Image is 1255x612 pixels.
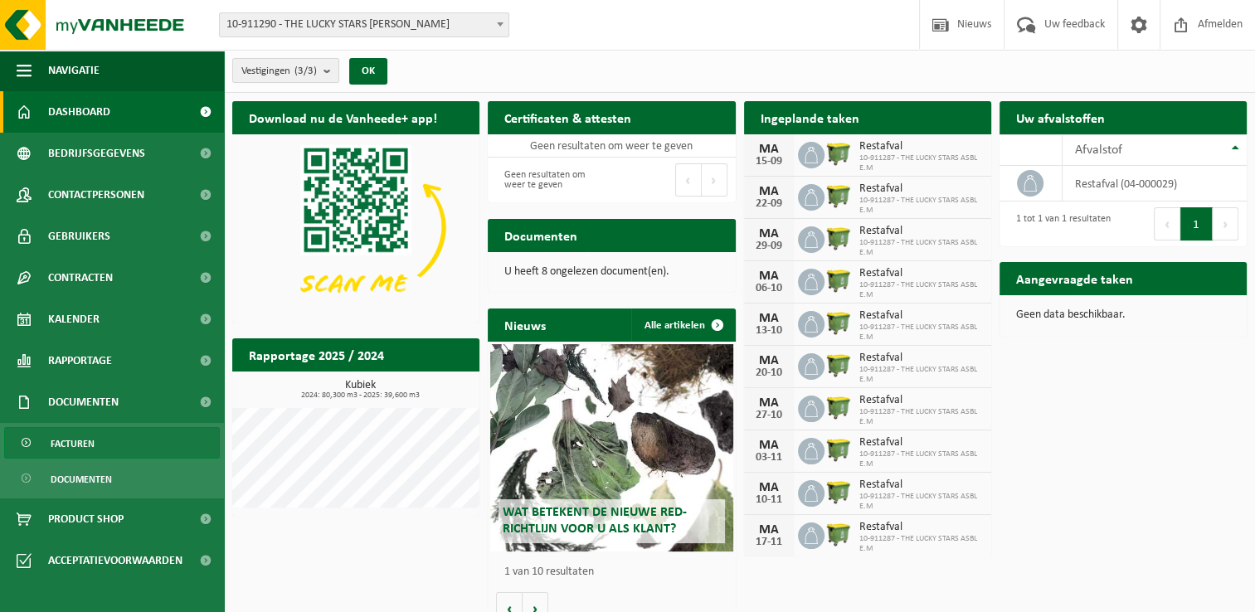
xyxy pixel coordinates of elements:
[825,139,853,168] img: WB-1100-HPE-GN-50
[294,66,317,76] count: (3/3)
[349,58,387,85] button: OK
[859,196,983,216] span: 10-911287 - THE LUCKY STARS ASBL E.M
[1000,101,1121,134] h2: Uw afvalstoffen
[48,540,182,581] span: Acceptatievoorwaarden
[48,340,112,381] span: Rapportage
[825,224,853,252] img: WB-1100-HPE-GN-50
[859,394,983,407] span: Restafval
[1063,166,1247,202] td: restafval (04-000029)
[752,354,786,367] div: MA
[1075,143,1122,157] span: Afvalstof
[51,464,112,495] span: Documenten
[752,494,786,506] div: 10-11
[825,478,853,506] img: WB-1100-HPE-GN-50
[752,185,786,198] div: MA
[488,101,648,134] h2: Certificaten & attesten
[496,162,603,198] div: Geen resultaten om weer te geven
[859,449,983,469] span: 10-911287 - THE LUCKY STARS ASBL E.M
[825,308,853,337] img: WB-1100-HPE-GN-50
[752,439,786,452] div: MA
[859,478,983,492] span: Restafval
[4,463,220,494] a: Documenten
[48,174,144,216] span: Contactpersonen
[752,270,786,283] div: MA
[859,238,983,258] span: 10-911287 - THE LUCKY STARS ASBL E.M
[48,91,110,133] span: Dashboard
[825,520,853,548] img: WB-1100-HPE-GN-50
[859,492,983,512] span: 10-911287 - THE LUCKY STARS ASBL E.M
[675,163,702,197] button: Previous
[1008,206,1111,242] div: 1 tot 1 van 1 resultaten
[241,380,479,400] h3: Kubiek
[752,523,786,537] div: MA
[1213,207,1238,240] button: Next
[232,134,479,320] img: Download de VHEPlus App
[752,156,786,168] div: 15-09
[859,352,983,365] span: Restafval
[504,266,718,278] p: U heeft 8 ongelezen document(en).
[752,227,786,240] div: MA
[220,13,508,36] span: 10-911290 - THE LUCKY STARS E.M - RONSE
[48,381,119,423] span: Documenten
[825,351,853,379] img: WB-1100-HPE-GN-50
[48,133,145,174] span: Bedrijfsgegevens
[752,537,786,548] div: 17-11
[48,498,124,540] span: Product Shop
[1154,207,1180,240] button: Previous
[752,396,786,410] div: MA
[356,371,478,404] a: Bekijk rapportage
[752,325,786,337] div: 13-10
[232,101,454,134] h2: Download nu de Vanheede+ app!
[859,140,983,153] span: Restafval
[4,427,220,459] a: Facturen
[219,12,509,37] span: 10-911290 - THE LUCKY STARS E.M - RONSE
[752,143,786,156] div: MA
[825,435,853,464] img: WB-1100-HPE-GN-50
[504,566,727,578] p: 1 van 10 resultaten
[490,344,732,551] a: Wat betekent de nieuwe RED-richtlijn voor u als klant?
[51,428,95,459] span: Facturen
[232,58,339,83] button: Vestigingen(3/3)
[241,391,479,400] span: 2024: 80,300 m3 - 2025: 39,600 m3
[859,521,983,534] span: Restafval
[825,182,853,210] img: WB-1100-HPE-GN-50
[752,283,786,294] div: 06-10
[859,436,983,449] span: Restafval
[1180,207,1213,240] button: 1
[859,153,983,173] span: 10-911287 - THE LUCKY STARS ASBL E.M
[825,266,853,294] img: WB-1100-HPE-GN-50
[1000,262,1150,294] h2: Aangevraagde taken
[825,393,853,421] img: WB-1100-HPE-GN-50
[752,198,786,210] div: 22-09
[48,257,113,299] span: Contracten
[744,101,876,134] h2: Ingeplande taken
[232,338,401,371] h2: Rapportage 2025 / 2024
[241,59,317,84] span: Vestigingen
[859,309,983,323] span: Restafval
[752,240,786,252] div: 29-09
[752,452,786,464] div: 03-11
[859,267,983,280] span: Restafval
[752,367,786,379] div: 20-10
[488,308,562,341] h2: Nieuws
[752,410,786,421] div: 27-10
[859,365,983,385] span: 10-911287 - THE LUCKY STARS ASBL E.M
[488,134,735,158] td: Geen resultaten om weer te geven
[631,308,734,342] a: Alle artikelen
[859,280,983,300] span: 10-911287 - THE LUCKY STARS ASBL E.M
[859,534,983,554] span: 10-911287 - THE LUCKY STARS ASBL E.M
[752,481,786,494] div: MA
[859,225,983,238] span: Restafval
[859,323,983,342] span: 10-911287 - THE LUCKY STARS ASBL E.M
[859,407,983,427] span: 10-911287 - THE LUCKY STARS ASBL E.M
[752,312,786,325] div: MA
[48,216,110,257] span: Gebruikers
[48,50,100,91] span: Navigatie
[859,182,983,196] span: Restafval
[702,163,727,197] button: Next
[503,506,687,535] span: Wat betekent de nieuwe RED-richtlijn voor u als klant?
[48,299,100,340] span: Kalender
[1016,309,1230,321] p: Geen data beschikbaar.
[488,219,594,251] h2: Documenten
